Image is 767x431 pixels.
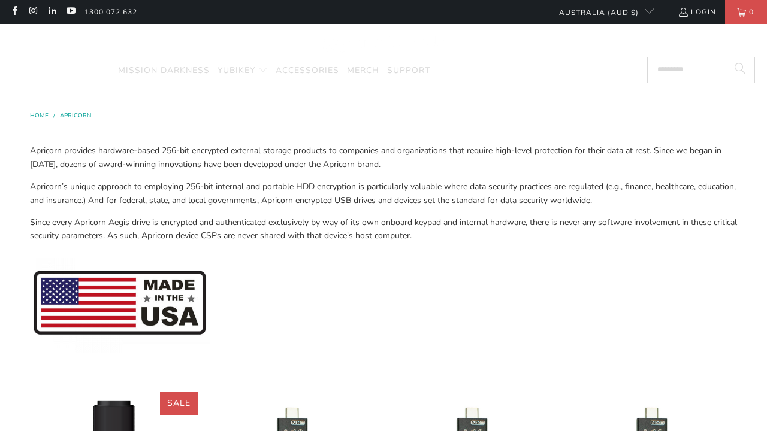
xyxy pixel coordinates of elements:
a: Mission Darkness [118,57,210,85]
span: Apricorn’s unique approach to employing 256-bit internal and portable HDD encryption is particula... [30,181,736,205]
a: Login [678,5,716,19]
img: Trust Panda Australia [322,30,445,54]
a: Apricorn [60,111,91,120]
a: 1300 072 632 [84,5,137,19]
a: Trust Panda Australia on LinkedIn [47,7,57,17]
span: Mission Darkness [118,65,210,76]
span: Sale [167,397,191,409]
span: / [53,111,55,120]
input: Search... [647,57,755,83]
summary: YubiKey [218,57,268,85]
a: Accessories [276,57,339,85]
span: Merch [347,65,379,76]
span: Support [387,65,430,76]
span: Home [30,111,49,120]
a: Trust Panda Australia on Instagram [28,7,38,17]
a: Home [30,111,50,120]
a: Merch [347,57,379,85]
a: Trust Panda Australia on Facebook [9,7,19,17]
span: Apricorn provides hardware-based 256-bit encrypted external storage products to companies and org... [30,145,721,169]
span: Accessories [276,65,339,76]
nav: Translation missing: en.navigation.header.main_nav [12,57,430,85]
a: Trust Panda Australia on YouTube [65,7,76,17]
span: Encrypted Storage [12,65,110,76]
a: Encrypted Storage [12,57,110,85]
span: Since every Apricorn Aegis drive is encrypted and authenticated exclusively by way of its own onb... [30,217,737,241]
span: YubiKey [218,65,255,76]
button: Search [725,57,755,83]
a: Support [387,57,430,85]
